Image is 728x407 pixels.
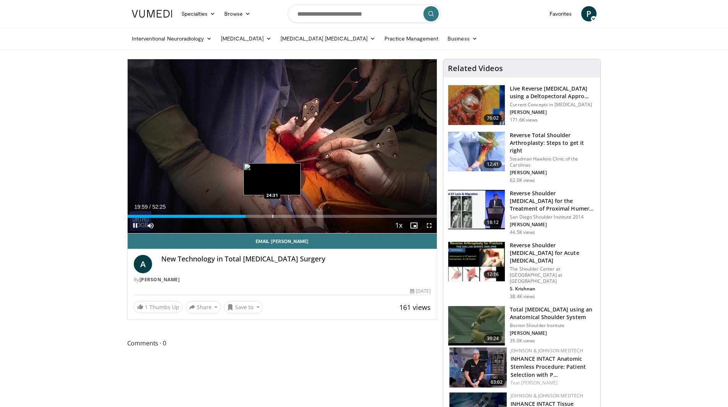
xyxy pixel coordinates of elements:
span: 39:24 [484,335,502,342]
h3: Reverse Total Shoulder Arthroplasty: Steps to get it right [510,131,596,154]
a: 39:24 Total [MEDICAL_DATA] using an Anatomical Shoulder System Boston Shoulder Institute [PERSON_... [448,306,596,346]
a: P [581,6,597,21]
a: Business [443,31,482,46]
a: Interventional Neuroradiology [127,31,216,46]
span: 1 [145,303,148,311]
button: Save to [224,301,263,313]
p: S. Krishnan [510,286,596,292]
div: By [134,276,431,283]
img: 684033_3.png.150x105_q85_crop-smart_upscale.jpg [448,85,505,125]
a: INHANCE INTACT Anatomic Stemless Procedure: Patient Selection with P… [511,355,586,378]
a: 1 Thumbs Up [134,301,183,313]
p: 44.5K views [510,229,535,235]
button: Fullscreen [422,218,437,233]
button: Enable picture-in-picture mode [406,218,422,233]
span: 76:02 [484,114,502,122]
div: Progress Bar [128,215,437,218]
h3: Total [MEDICAL_DATA] using an Anatomical Shoulder System [510,306,596,321]
img: Q2xRg7exoPLTwO8X4xMDoxOjA4MTsiGN.150x105_q85_crop-smart_upscale.jpg [448,190,505,230]
p: Steadman Hawkins Clinic of the Carolinas [510,156,596,168]
a: Practice Management [380,31,443,46]
a: 12:41 Reverse Total Shoulder Arthroplasty: Steps to get it right Steadman Hawkins Clinic of the C... [448,131,596,183]
img: 326034_0000_1.png.150x105_q85_crop-smart_upscale.jpg [448,132,505,172]
a: [PERSON_NAME] [139,276,180,283]
div: Feat. [511,379,594,386]
span: 12:41 [484,161,502,168]
button: Pause [128,218,143,233]
h4: New Technology in Total [MEDICAL_DATA] Surgery [161,255,431,263]
a: Email [PERSON_NAME] [128,233,437,249]
p: [PERSON_NAME] [510,330,596,336]
img: image.jpeg [243,163,301,195]
a: [PERSON_NAME] [521,379,558,386]
video-js: Video Player [128,59,437,233]
span: Comments 0 [127,338,438,348]
a: 18:12 Reverse Shoulder [MEDICAL_DATA] for the Treatment of Proximal Humeral … San Diego Shoulder ... [448,190,596,235]
p: Current Concepts in [MEDICAL_DATA] [510,102,596,108]
p: [PERSON_NAME] [510,170,596,176]
span: 18:12 [484,219,502,226]
img: 8c9576da-f4c2-4ad1-9140-eee6262daa56.png.150x105_q85_crop-smart_upscale.png [449,347,507,388]
h3: Live Reverse [MEDICAL_DATA] using a Deltopectoral Appro… [510,85,596,100]
h3: Reverse Shoulder [MEDICAL_DATA] for Acute [MEDICAL_DATA] [510,242,596,264]
span: 03:02 [488,379,505,386]
input: Search topics, interventions [288,5,441,23]
a: Specialties [177,6,220,21]
a: 76:02 Live Reverse [MEDICAL_DATA] using a Deltopectoral Appro… Current Concepts in [MEDICAL_DATA]... [448,85,596,125]
p: 171.6K views [510,117,538,123]
p: [PERSON_NAME] [510,109,596,115]
img: butch_reverse_arthroplasty_3.png.150x105_q85_crop-smart_upscale.jpg [448,242,505,282]
button: Playback Rate [391,218,406,233]
p: 62.0K views [510,177,535,183]
p: Boston Shoulder Institute [510,323,596,329]
a: 12:16 Reverse Shoulder [MEDICAL_DATA] for Acute [MEDICAL_DATA] The Shoulder Center at [GEOGRAPHIC... [448,242,596,300]
span: 19:59 [135,204,148,210]
p: 35.0K views [510,338,535,344]
span: 12:16 [484,271,502,278]
button: Share [186,301,221,313]
span: / [149,204,151,210]
a: [MEDICAL_DATA] [216,31,276,46]
a: Favorites [545,6,577,21]
a: 03:02 [449,347,507,388]
img: VuMedi Logo [132,10,172,18]
a: [MEDICAL_DATA] [MEDICAL_DATA] [276,31,380,46]
p: San Diego Shoulder Institute 2014 [510,214,596,220]
button: Mute [143,218,158,233]
a: Johnson & Johnson MedTech [511,347,583,354]
h3: Reverse Shoulder [MEDICAL_DATA] for the Treatment of Proximal Humeral … [510,190,596,212]
p: The Shoulder Center at [GEOGRAPHIC_DATA] at [GEOGRAPHIC_DATA] [510,266,596,284]
p: [PERSON_NAME] [510,222,596,228]
a: A [134,255,152,273]
h4: Related Videos [448,64,503,73]
a: Browse [220,6,255,21]
a: Johnson & Johnson MedTech [511,392,583,399]
div: [DATE] [410,288,431,295]
img: 38824_0000_3.png.150x105_q85_crop-smart_upscale.jpg [448,306,505,346]
span: 52:25 [152,204,165,210]
p: 38.4K views [510,293,535,300]
span: 161 views [399,303,431,312]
